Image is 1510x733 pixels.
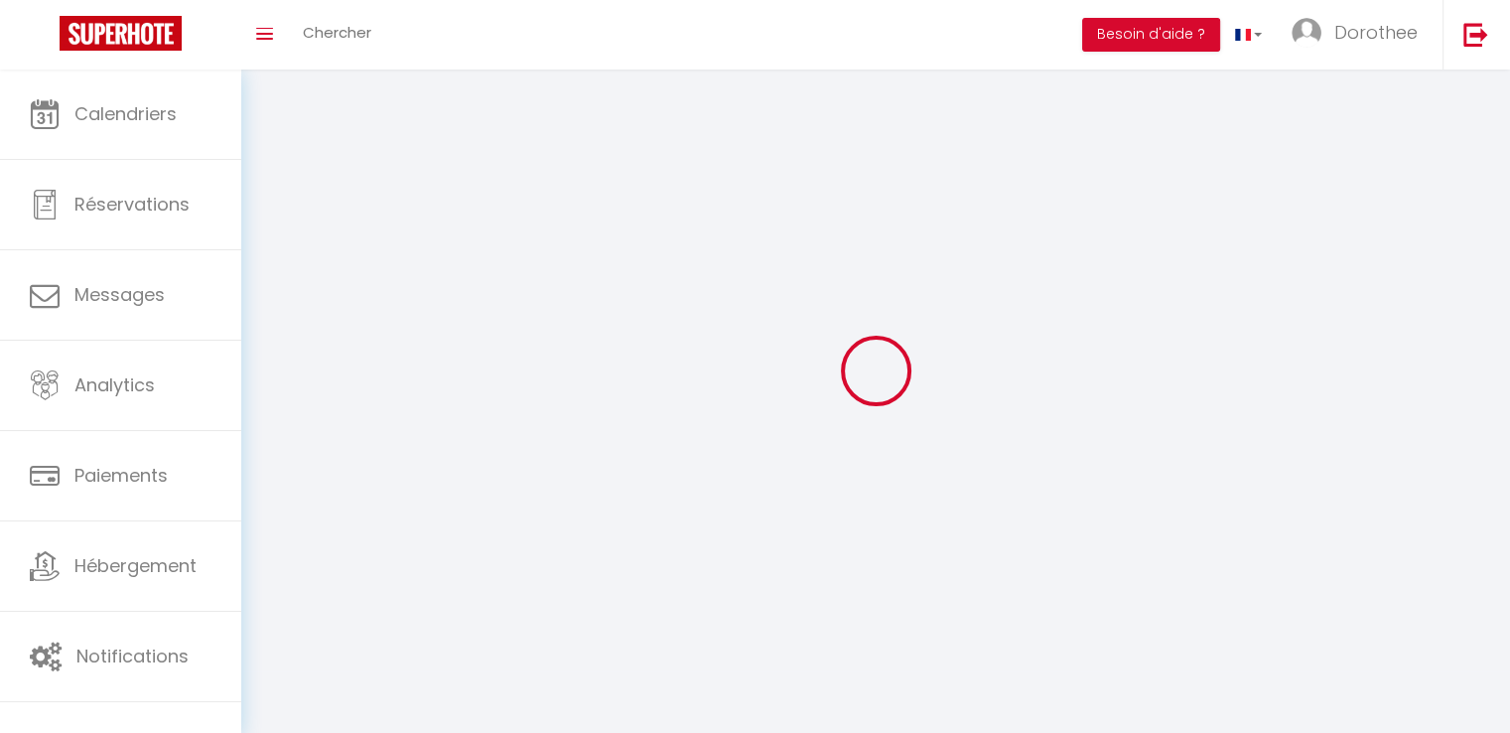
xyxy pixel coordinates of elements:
[1463,22,1488,47] img: logout
[303,22,371,43] span: Chercher
[1292,18,1321,48] img: ...
[60,16,182,51] img: Super Booking
[76,644,189,668] span: Notifications
[1334,20,1418,45] span: Dorothee
[74,463,168,488] span: Paiements
[74,372,155,397] span: Analytics
[1082,18,1220,52] button: Besoin d'aide ?
[74,192,190,217] span: Réservations
[74,282,165,307] span: Messages
[74,101,177,126] span: Calendriers
[74,553,197,578] span: Hébergement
